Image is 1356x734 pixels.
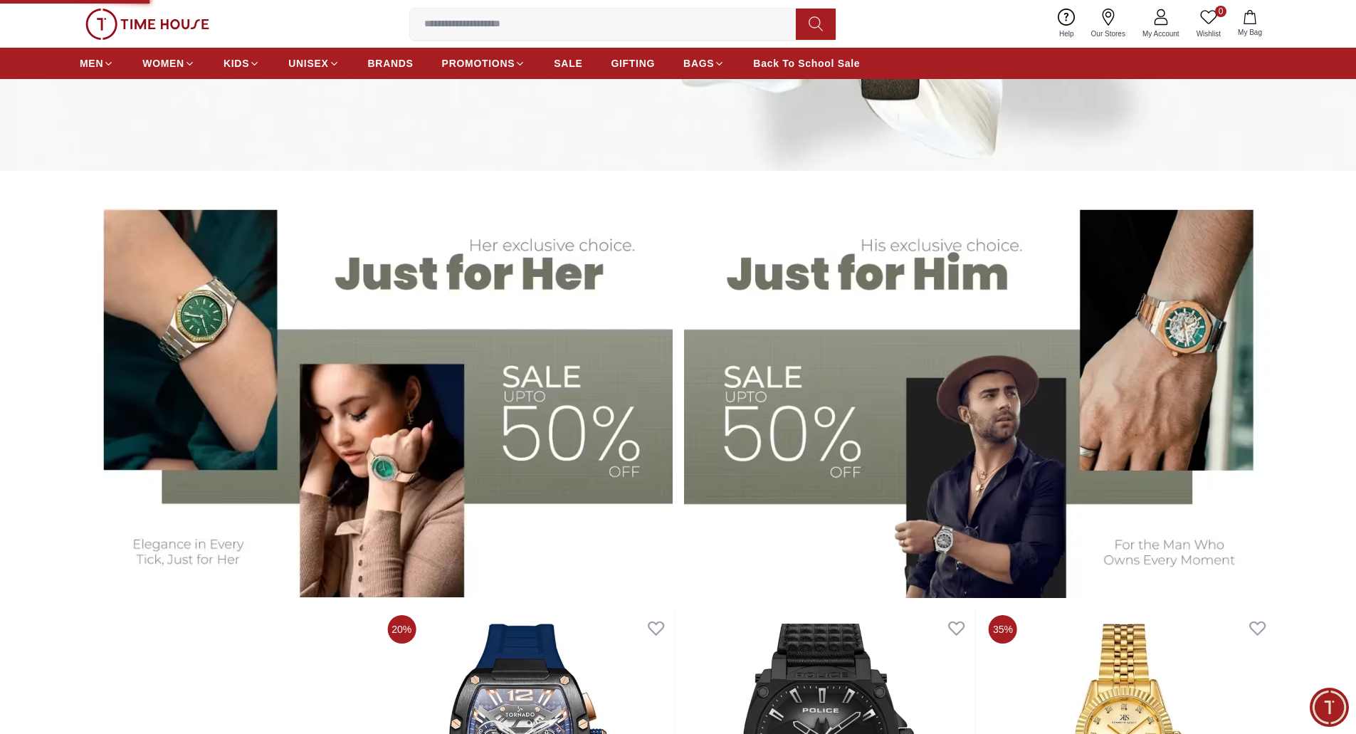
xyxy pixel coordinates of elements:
[1232,27,1268,38] span: My Bag
[75,19,238,32] div: [PERSON_NAME]
[1191,28,1226,39] span: Wishlist
[80,51,114,76] a: MEN
[368,56,414,70] span: BRANDS
[753,51,860,76] a: Back To School Sale
[142,56,184,70] span: WOMEN
[554,51,582,76] a: SALE
[24,300,218,347] span: Hello! I'm your Time House Watches Support Assistant. How can I assist you [DATE]?
[753,56,860,70] span: Back To School Sale
[224,56,249,70] span: KIDS
[137,372,182,389] span: Services
[683,51,725,76] a: BAGS
[1051,6,1083,42] a: Help
[554,56,582,70] span: SALE
[1215,6,1226,17] span: 0
[43,372,111,389] span: New Enquiry
[611,56,655,70] span: GIFTING
[127,367,191,393] div: Services
[224,51,260,76] a: KIDS
[1083,6,1134,42] a: Our Stores
[442,51,526,76] a: PROMOTIONS
[148,404,265,421] span: Nearest Store Locator
[1229,7,1271,41] button: My Bag
[683,56,714,70] span: BAGS
[139,400,274,426] div: Nearest Store Locator
[19,433,138,458] div: Request a callback
[684,185,1277,597] img: Men's Watches Banner
[4,481,281,552] textarea: We are here to help you
[11,11,39,39] em: Back
[1086,28,1131,39] span: Our Stores
[1053,28,1080,39] span: Help
[989,615,1017,644] span: 35%
[28,437,129,454] span: Request a callback
[190,342,226,351] span: 12:32 PM
[368,51,414,76] a: BRANDS
[288,51,339,76] a: UNISEX
[142,51,195,76] a: WOMEN
[1188,6,1229,42] a: 0Wishlist
[80,185,673,597] img: Women's Watches Banner
[85,9,209,40] img: ...
[207,372,265,389] span: Exchanges
[198,367,274,393] div: Exchanges
[1310,688,1349,727] div: Chat Widget
[611,51,655,76] a: GIFTING
[288,56,328,70] span: UNISEX
[155,437,265,454] span: Track your Shipment
[1137,28,1185,39] span: My Account
[80,56,103,70] span: MEN
[14,273,281,288] div: [PERSON_NAME]
[34,367,120,393] div: New Enquiry
[43,13,68,37] img: Profile picture of Zoe
[442,56,515,70] span: PROMOTIONS
[146,433,274,458] div: Track your Shipment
